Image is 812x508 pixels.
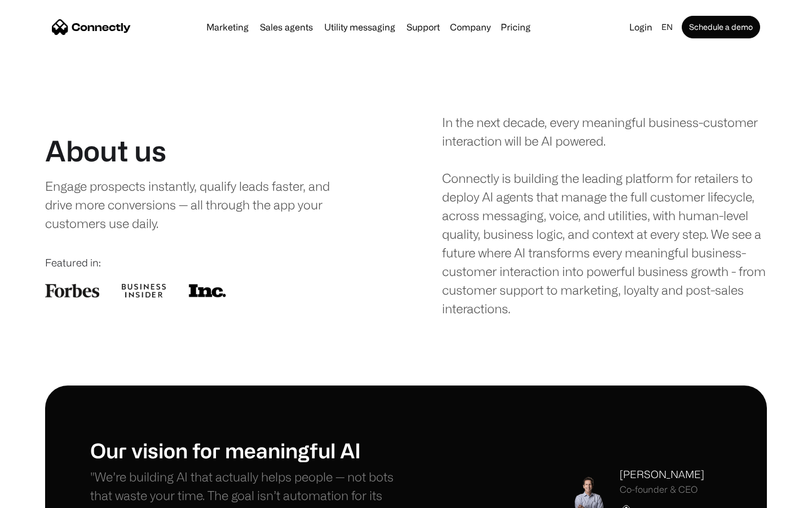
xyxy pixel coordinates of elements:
ul: Language list [23,488,68,504]
a: Schedule a demo [682,16,760,38]
div: Featured in: [45,255,370,270]
h1: About us [45,134,166,168]
a: Utility messaging [320,23,400,32]
a: Marketing [202,23,253,32]
div: en [661,19,673,35]
aside: Language selected: English [11,487,68,504]
a: Sales agents [255,23,317,32]
div: Company [450,19,491,35]
div: In the next decade, every meaningful business-customer interaction will be AI powered. Connectly ... [442,113,767,318]
a: Pricing [496,23,535,32]
div: Engage prospects instantly, qualify leads faster, and drive more conversions — all through the ap... [45,177,354,233]
div: [PERSON_NAME] [620,467,704,482]
a: Login [625,19,657,35]
h1: Our vision for meaningful AI [90,438,406,462]
div: Co-founder & CEO [620,484,704,495]
a: Support [402,23,444,32]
